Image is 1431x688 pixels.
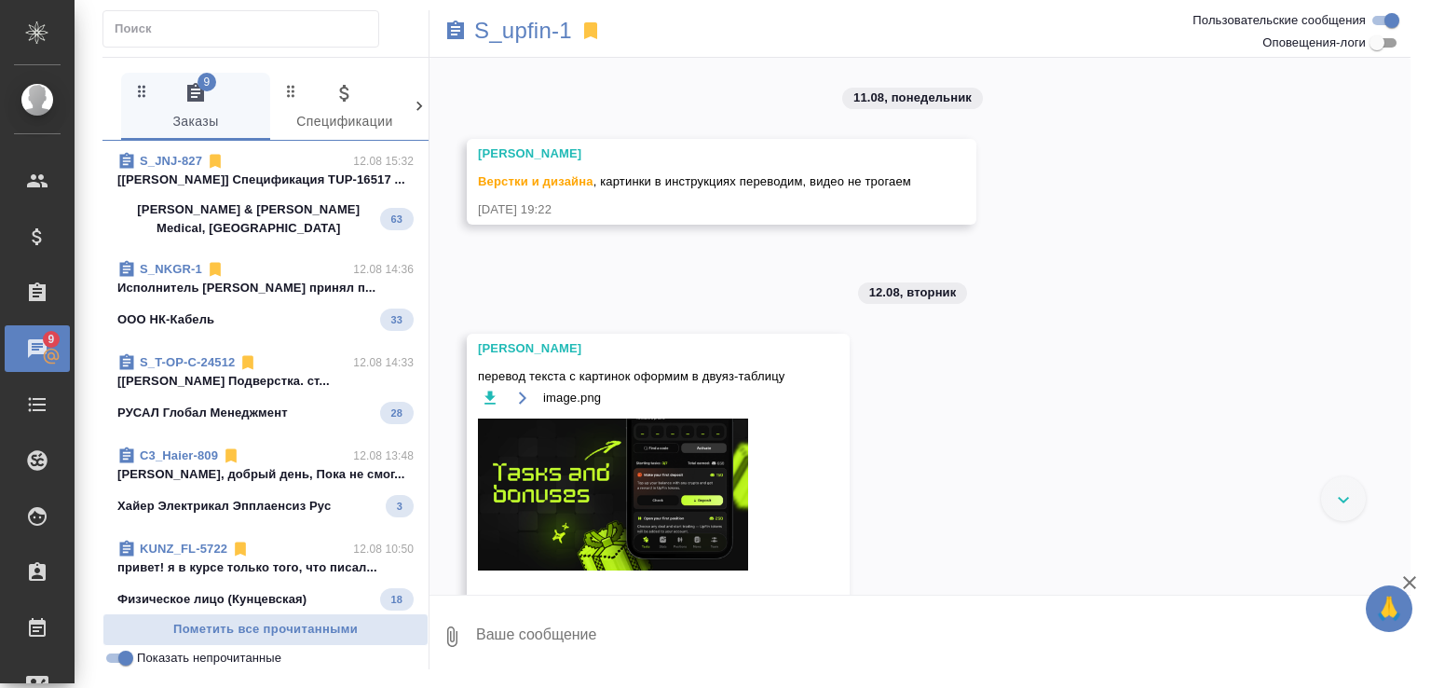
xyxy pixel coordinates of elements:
[117,200,380,238] p: [PERSON_NAME] & [PERSON_NAME] Medical, [GEOGRAPHIC_DATA]
[102,435,429,529] div: C3_Haier-80912.08 13:48[PERSON_NAME], добрый день, Пока не смог...Хайер Электрикал Эпплаенсиз Рус3
[478,339,784,358] div: [PERSON_NAME]
[353,540,414,558] p: 12.08 10:50
[113,619,418,640] span: Пометить все прочитанными
[140,448,218,462] a: C3_Haier-809
[478,200,911,219] div: [DATE] 19:22
[869,283,957,302] p: 12.08, вторник
[282,82,300,100] svg: Зажми и перетащи, чтобы поменять порядок вкладок
[853,89,972,107] p: 11.08, понедельник
[386,497,414,516] span: 3
[117,558,414,577] p: привет! я в курсе только того, что писал...
[140,262,202,276] a: S_NKGR-1
[353,152,414,171] p: 12.08 15:32
[132,82,259,133] span: Заказы
[231,540,250,558] svg: Отписаться
[117,465,414,484] p: [PERSON_NAME], добрый день, Пока не смог...
[1373,589,1405,628] span: 🙏
[117,404,288,422] p: РУСАЛ Глобал Менеджмент
[102,249,429,342] div: S_NKGR-112.08 14:36Исполнитель [PERSON_NAME] принял п...ООО НК-Кабель33
[222,447,240,465] svg: Отписаться
[1366,585,1412,632] button: 🙏
[380,590,414,609] span: 18
[140,154,202,168] a: S_JNJ-827
[206,152,225,171] svg: Отписаться
[198,73,216,91] span: 9
[206,260,225,279] svg: Отписаться
[117,372,414,391] p: [[PERSON_NAME] Подверстка. ст...
[238,353,257,372] svg: Отписаться
[478,144,911,163] div: [PERSON_NAME]
[117,497,331,516] p: Хайер Электрикал Эпплаенсиз Рус
[115,16,378,42] input: Поиск
[140,355,235,369] a: S_T-OP-C-24512
[117,590,307,609] p: Физическое лицо (Кунцевская)
[117,279,414,297] p: Исполнитель [PERSON_NAME] принял п...
[353,447,414,465] p: 12.08 13:48
[1262,34,1366,52] span: Оповещения-логи
[102,529,429,622] div: KUNZ_FL-572212.08 10:50привет! я в курсе только того, что писал...Физическое лицо (Кунцевская)18
[5,325,70,372] a: 9
[281,82,408,133] span: Спецификации
[140,542,227,556] a: KUNZ_FL-5722
[102,613,429,646] button: Пометить все прочитанными
[1192,11,1366,30] span: Пользовательские сообщения
[137,649,281,667] span: Показать непрочитанные
[478,419,757,576] img: image.png
[117,310,214,329] p: ООО НК-Кабель
[353,260,414,279] p: 12.08 14:36
[102,342,429,435] div: S_T-OP-C-2451212.08 14:33[[PERSON_NAME] Подверстка. ст...РУСАЛ Глобал Менеджмент28
[474,21,572,40] a: S_upfin-1
[478,174,593,188] span: Верстки и дизайна
[380,310,414,329] span: 33
[133,82,151,100] svg: Зажми и перетащи, чтобы поменять порядок вкладок
[478,367,784,386] span: перевод текста с картинок оформим в двуяз-таблицу
[478,386,501,409] button: Скачать
[117,171,414,189] p: [[PERSON_NAME]] Спецификация TUP-16517 ...
[102,141,429,249] div: S_JNJ-82712.08 15:32[[PERSON_NAME]] Спецификация TUP-16517 ...[PERSON_NAME] & [PERSON_NAME] Medic...
[380,404,414,422] span: 28
[36,330,65,349] span: 9
[511,386,534,409] button: Открыть на драйве
[543,389,601,407] span: image.png
[380,210,414,228] span: 63
[353,353,414,372] p: 12.08 14:33
[478,174,911,188] span: , картинки в инструкциях переводим, видео не трогаем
